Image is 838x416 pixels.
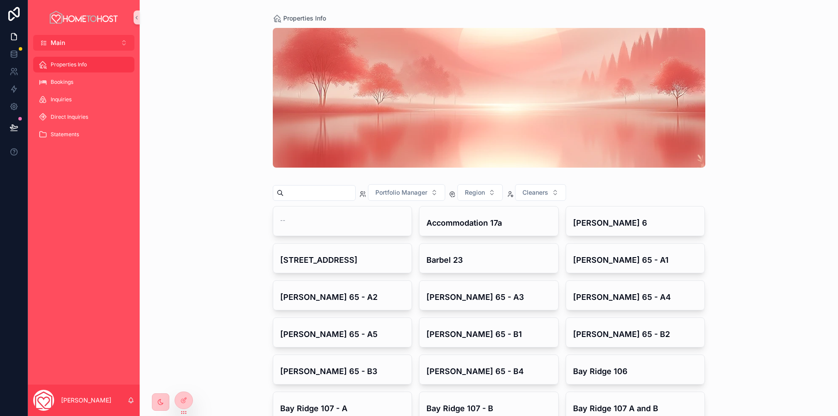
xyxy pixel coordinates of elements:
span: Properties Info [283,14,326,23]
div: scrollable content [28,51,140,154]
a: [PERSON_NAME] 65 - A2 [273,280,412,310]
a: [STREET_ADDRESS] [273,243,412,273]
a: [PERSON_NAME] 6 [566,206,705,236]
a: [PERSON_NAME] 65 - A4 [566,280,705,310]
span: Direct Inquiries [51,113,88,120]
a: [PERSON_NAME] 65 - B1 [419,317,559,347]
span: Region [465,188,485,197]
span: Cleaners [522,188,548,197]
h4: Bay Ridge 107 A and B [573,402,698,414]
a: Accommodation 17a [419,206,559,236]
a: [PERSON_NAME] 65 - A3 [419,280,559,310]
span: Inquiries [51,96,72,103]
h4: [PERSON_NAME] 65 - A5 [280,328,405,340]
h4: [PERSON_NAME] 65 - B4 [426,365,551,377]
span: Portfolio Manager [375,188,427,197]
a: Bay Ridge 106 [566,354,705,385]
span: Properties Info [51,61,87,68]
h4: Bay Ridge 107 - A [280,402,405,414]
span: Bookings [51,79,73,86]
a: [PERSON_NAME] 65 - B3 [273,354,412,385]
h4: [PERSON_NAME] 65 - A3 [426,291,551,303]
a: [PERSON_NAME] 65 - A1 [566,243,705,273]
h4: Bay Ridge 107 - B [426,402,551,414]
button: Select Button [515,184,566,201]
a: Direct Inquiries [33,109,134,125]
h4: [PERSON_NAME] 65 - B2 [573,328,698,340]
h4: Bay Ridge 106 [573,365,698,377]
img: App logo [48,10,119,24]
span: -- [280,217,285,224]
p: [PERSON_NAME] [61,396,111,405]
a: [PERSON_NAME] 65 - A5 [273,317,412,347]
h4: [STREET_ADDRESS] [280,254,405,266]
h4: [PERSON_NAME] 65 - A1 [573,254,698,266]
a: Properties Info [273,14,326,23]
a: Inquiries [33,92,134,107]
h4: [PERSON_NAME] 65 - B3 [280,365,405,377]
button: Select Button [368,184,445,201]
a: Properties Info [33,57,134,72]
h4: [PERSON_NAME] 65 - B1 [426,328,551,340]
a: Bookings [33,74,134,90]
h4: [PERSON_NAME] 6 [573,217,698,229]
button: Select Button [33,35,134,51]
a: Barbel 23 [419,243,559,273]
button: Select Button [457,184,503,201]
a: Statements [33,127,134,142]
h4: Accommodation 17a [426,217,551,229]
h4: [PERSON_NAME] 65 - A4 [573,291,698,303]
h4: Barbel 23 [426,254,551,266]
span: Statements [51,131,79,138]
a: -- [273,206,412,236]
a: [PERSON_NAME] 65 - B2 [566,317,705,347]
span: Main [51,38,65,47]
h4: [PERSON_NAME] 65 - A2 [280,291,405,303]
a: [PERSON_NAME] 65 - B4 [419,354,559,385]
